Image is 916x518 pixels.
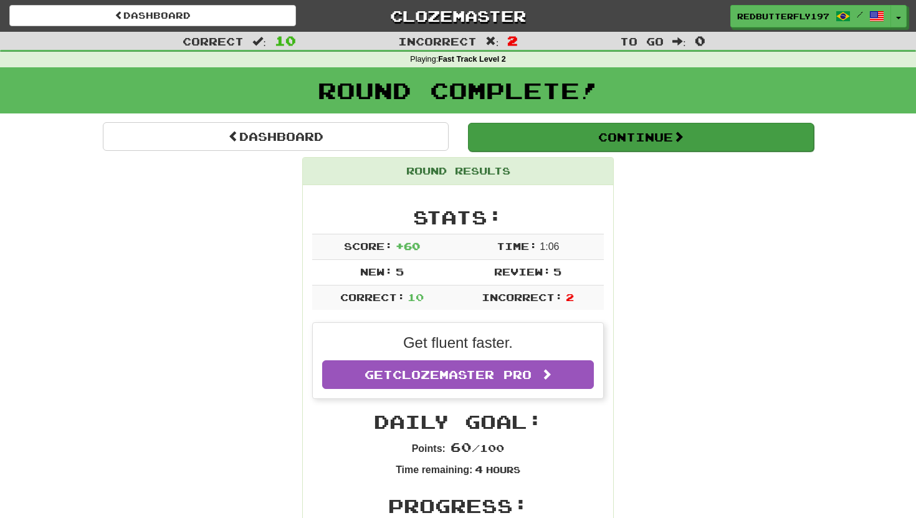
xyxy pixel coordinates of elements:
[9,5,296,26] a: Dashboard
[312,207,604,228] h2: Stats:
[312,496,604,516] h2: Progress:
[322,360,594,389] a: GetClozemaster Pro
[396,464,472,475] strong: Time remaining:
[695,33,705,48] span: 0
[315,5,601,27] a: Clozemaster
[857,10,863,19] span: /
[468,123,814,151] button: Continue
[475,463,483,475] span: 4
[494,266,551,277] span: Review:
[566,291,574,303] span: 2
[340,291,405,303] span: Correct:
[275,33,296,48] span: 10
[396,266,404,277] span: 5
[183,35,244,47] span: Correct
[303,158,613,185] div: Round Results
[438,55,506,64] strong: Fast Track Level 2
[322,332,594,353] p: Get fluent faster.
[620,35,664,47] span: To go
[737,11,829,22] span: RedButterfly1973
[252,36,266,47] span: :
[398,35,477,47] span: Incorrect
[451,442,504,454] span: / 100
[485,36,499,47] span: :
[451,439,472,454] span: 60
[396,240,420,252] span: + 60
[553,266,561,277] span: 5
[540,241,559,252] span: 1 : 0 6
[412,443,446,454] strong: Points:
[408,291,424,303] span: 10
[672,36,686,47] span: :
[344,240,393,252] span: Score:
[730,5,891,27] a: RedButterfly1973 /
[103,122,449,151] a: Dashboard
[482,291,563,303] span: Incorrect:
[507,33,518,48] span: 2
[360,266,393,277] span: New:
[393,368,532,381] span: Clozemaster Pro
[312,411,604,432] h2: Daily Goal:
[486,464,520,475] small: Hours
[497,240,537,252] span: Time:
[4,78,912,103] h1: Round Complete!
